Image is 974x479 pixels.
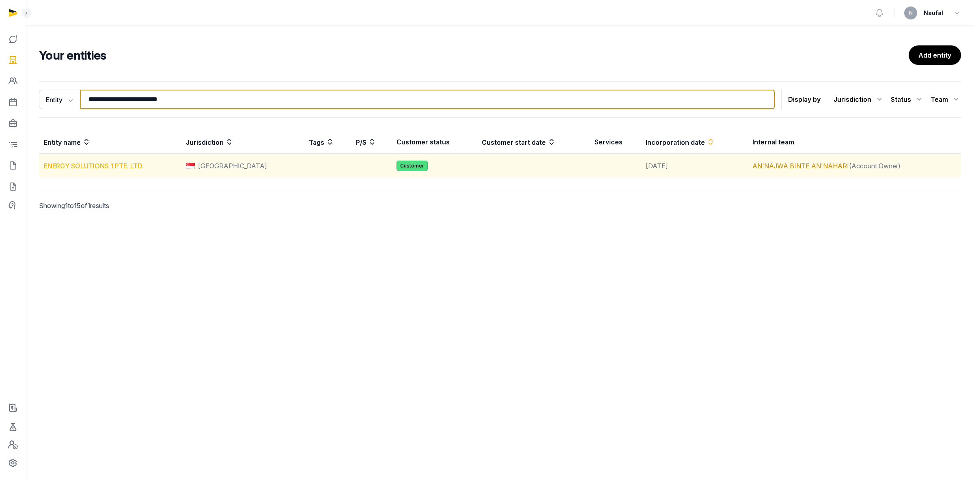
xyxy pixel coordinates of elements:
p: Showing to of results [39,191,260,220]
button: N [904,6,917,19]
th: Entity name [39,131,181,154]
th: Incorporation date [641,131,747,154]
a: ENERGY SOLUTIONS 1 PTE. LTD. [44,162,144,170]
a: AN'NAJWA BINTE AN'NAHARI [752,162,849,170]
span: Naufal [924,8,943,18]
th: Customer start date [477,131,590,154]
div: Jurisdiction [834,93,884,106]
span: 15 [74,202,81,210]
th: Services [590,131,641,154]
span: 1 [65,202,68,210]
p: Display by [788,93,821,106]
span: N [909,11,913,15]
th: Jurisdiction [181,131,304,154]
th: Tags [304,131,351,154]
th: Internal team [748,131,961,154]
span: Customer [396,161,428,171]
span: 1 [87,202,90,210]
button: Entity [39,90,80,109]
div: Team [931,93,961,106]
h2: Your entities [39,48,909,62]
a: Add entity [909,45,961,65]
td: [DATE] [641,154,747,178]
div: Status [891,93,924,106]
span: [GEOGRAPHIC_DATA] [198,161,267,171]
div: (Account Owner) [752,161,956,171]
th: P/S [351,131,392,154]
th: Customer status [392,131,477,154]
